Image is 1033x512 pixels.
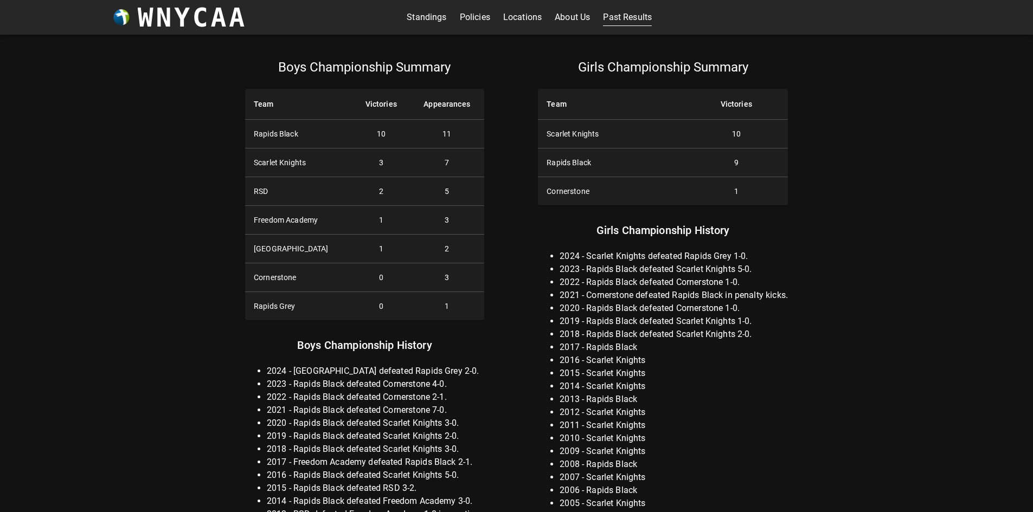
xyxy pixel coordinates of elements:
[409,148,484,177] td: 7
[245,89,352,120] th: Team
[245,59,484,76] p: Boys Championship Summary
[267,430,484,443] li: 2019 - Rapids Black defeated Scarlet Knights 2-0.
[352,206,409,235] td: 1
[409,292,484,321] td: 1
[685,177,788,206] td: 1
[560,471,788,484] li: 2007 - Scarlet Knights
[560,250,788,263] li: 2024 - Scarlet Knights defeated Rapids Grey 1-0.
[560,484,788,497] li: 2006 - Rapids Black
[409,235,484,263] td: 2
[245,148,352,177] th: Scarlet Knights
[267,365,484,378] li: 2024 - [GEOGRAPHIC_DATA] defeated Rapids Grey 2-0.
[560,276,788,289] li: 2022 - Rapids Black defeated Cornerstone 1-0.
[138,2,247,33] h3: WNYCAA
[555,9,590,26] a: About Us
[409,120,484,148] td: 11
[560,419,788,432] li: 2011 - Scarlet Knights
[685,89,788,120] th: Victories
[267,495,484,508] li: 2014 - Rapids Black defeated Freedom Academy 3-0.
[560,367,788,380] li: 2015 - Scarlet Knights
[245,292,352,321] th: Rapids Grey
[560,263,788,276] li: 2023 - Rapids Black defeated Scarlet Knights 5-0.
[352,89,409,120] th: Victories
[560,302,788,315] li: 2020 - Rapids Black defeated Cornerstone 1-0.
[245,120,352,148] th: Rapids Black
[409,89,484,120] th: Appearances
[560,393,788,406] li: 2013 - Rapids Black
[245,336,484,354] p: Boys Championship History
[538,177,684,206] th: Cornerstone
[538,89,684,120] th: Team
[267,456,484,469] li: 2017 - Freedom Academy defeated Rapids Black 2-1.
[352,235,409,263] td: 1
[267,482,484,495] li: 2015 - Rapids Black defeated RSD 3-2.
[267,391,484,404] li: 2022 - Rapids Black defeated Cornerstone 2-1.
[560,458,788,471] li: 2008 - Rapids Black
[560,497,788,510] li: 2005 - Scarlet Knights
[267,417,484,430] li: 2020 - Rapids Black defeated Scarlet Knights 3-0.
[245,206,352,235] th: Freedom Academy
[538,148,684,177] th: Rapids Black
[603,9,652,26] a: Past Results
[245,177,352,206] th: RSD
[352,148,409,177] td: 3
[267,404,484,417] li: 2021 - Rapids Black defeated Cornerstone 7-0.
[538,120,684,148] th: Scarlet Knights
[503,9,542,26] a: Locations
[409,177,484,206] td: 5
[267,378,484,391] li: 2023 - Rapids Black defeated Cornerstone 4-0.
[685,120,788,148] td: 10
[560,380,788,393] li: 2014 - Scarlet Knights
[352,292,409,321] td: 0
[538,59,788,76] p: Girls Championship Summary
[560,354,788,367] li: 2016 - Scarlet Knights
[352,263,409,292] td: 0
[560,289,788,302] li: 2021 - Cornerstone defeated Rapids Black in penalty kicks.
[560,341,788,354] li: 2017 - Rapids Black
[352,177,409,206] td: 2
[113,9,130,25] img: wnycaaBall.png
[267,469,484,482] li: 2016 - Rapids Black defeated Scarlet Knights 5-0.
[560,315,788,328] li: 2019 - Rapids Black defeated Scarlet Knights 1-0.
[352,120,409,148] td: 10
[685,148,788,177] td: 9
[409,263,484,292] td: 3
[538,222,788,239] p: Girls Championship History
[267,443,484,456] li: 2018 - Rapids Black defeated Scarlet Knights 3-0.
[409,206,484,235] td: 3
[460,9,490,26] a: Policies
[560,445,788,458] li: 2009 - Scarlet Knights
[560,328,788,341] li: 2018 - Rapids Black defeated Scarlet Knights 2-0.
[407,9,446,26] a: Standings
[245,235,352,263] th: [GEOGRAPHIC_DATA]
[560,406,788,419] li: 2012 - Scarlet Knights
[560,432,788,445] li: 2010 - Scarlet Knights
[245,263,352,292] th: Cornerstone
